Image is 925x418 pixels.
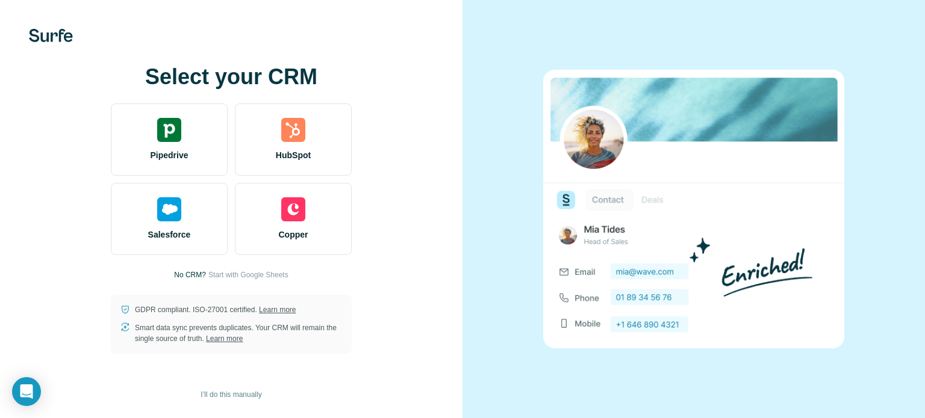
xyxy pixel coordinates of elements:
button: Start with Google Sheets [208,269,288,280]
span: Copper [279,229,308,241]
img: Surfe's logo [29,29,73,42]
span: Pipedrive [150,149,188,161]
span: Salesforce [148,229,191,241]
p: Smart data sync prevents duplicates. Your CRM will remain the single source of truth. [135,322,342,344]
span: HubSpot [276,149,311,161]
img: salesforce's logo [157,197,181,221]
p: GDPR compliant. ISO-27001 certified. [135,304,296,315]
img: none image [543,70,844,348]
img: copper's logo [281,197,305,221]
p: No CRM? [174,269,206,280]
button: I’ll do this manually [192,386,270,404]
a: Learn more [259,306,296,314]
a: Learn more [206,334,243,343]
img: pipedrive's logo [157,118,181,142]
img: hubspot's logo [281,118,305,142]
span: I’ll do this manually [201,389,261,400]
h1: Select your CRM [111,65,352,89]
div: Open Intercom Messenger [12,377,41,406]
